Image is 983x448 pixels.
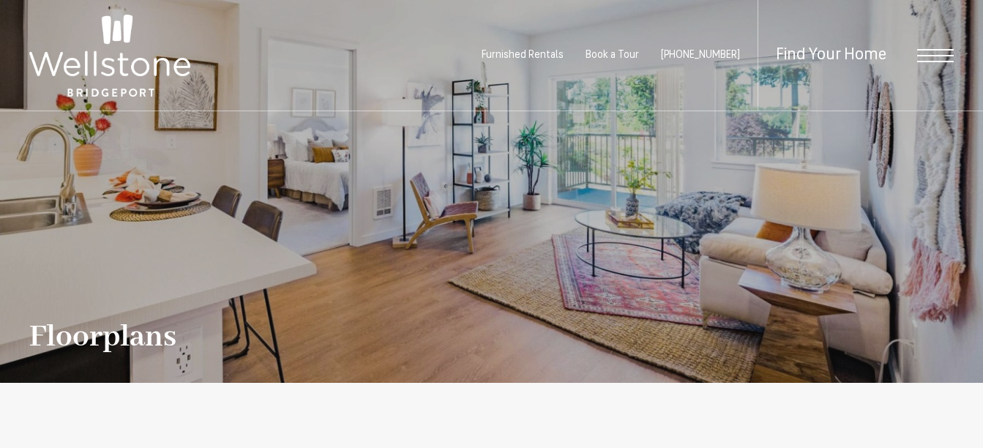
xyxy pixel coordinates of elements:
[776,47,886,64] a: Find Your Home
[586,50,639,61] a: Book a Tour
[29,321,176,354] h1: Floorplans
[482,50,564,61] a: Furnished Rentals
[29,15,190,97] img: Wellstone
[661,50,740,61] a: Call Us at (253) 642-8681
[661,50,740,61] span: [PHONE_NUMBER]
[917,49,954,62] button: Open Menu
